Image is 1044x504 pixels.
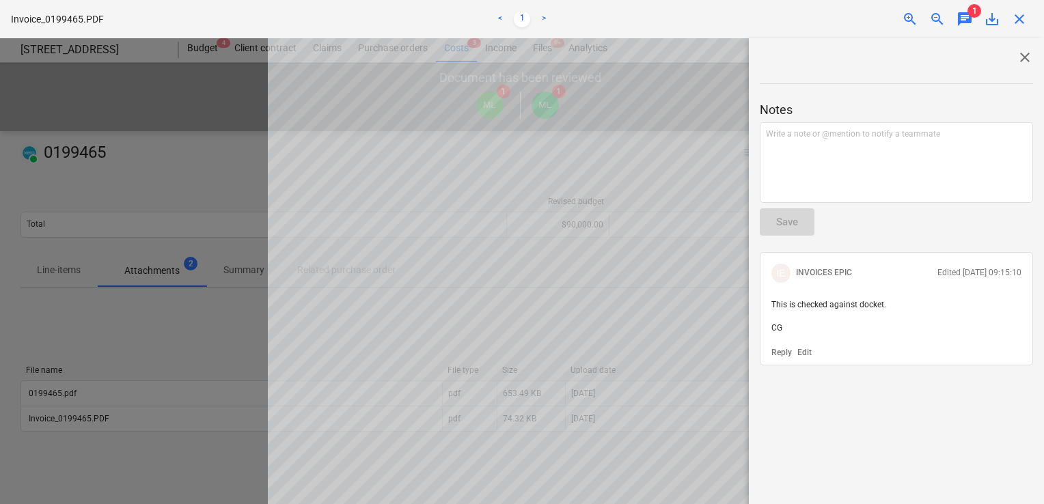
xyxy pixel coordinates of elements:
span: zoom_out [929,11,946,27]
span: chat [957,11,973,27]
span: IE [776,268,785,279]
a: Next page [536,11,552,27]
p: Edited [DATE] 09:15:10 [937,267,1021,279]
p: INVOICES EPIC [796,267,852,279]
a: Previous page [492,11,508,27]
iframe: Chat Widget [976,438,1044,504]
span: save_alt [984,11,1000,27]
span: zoom_in [902,11,918,27]
button: Edit [797,347,812,359]
a: Page 1 is your current page [514,11,530,27]
span: This is checked against docket. CG [771,300,886,333]
span: close [1011,11,1028,27]
div: INVOICES EPIC [771,264,791,283]
button: Reply [771,347,792,359]
p: Invoice_0199465.PDF [11,12,104,27]
span: close [1017,49,1033,66]
span: 1 [967,4,981,18]
p: Notes [760,102,1033,118]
